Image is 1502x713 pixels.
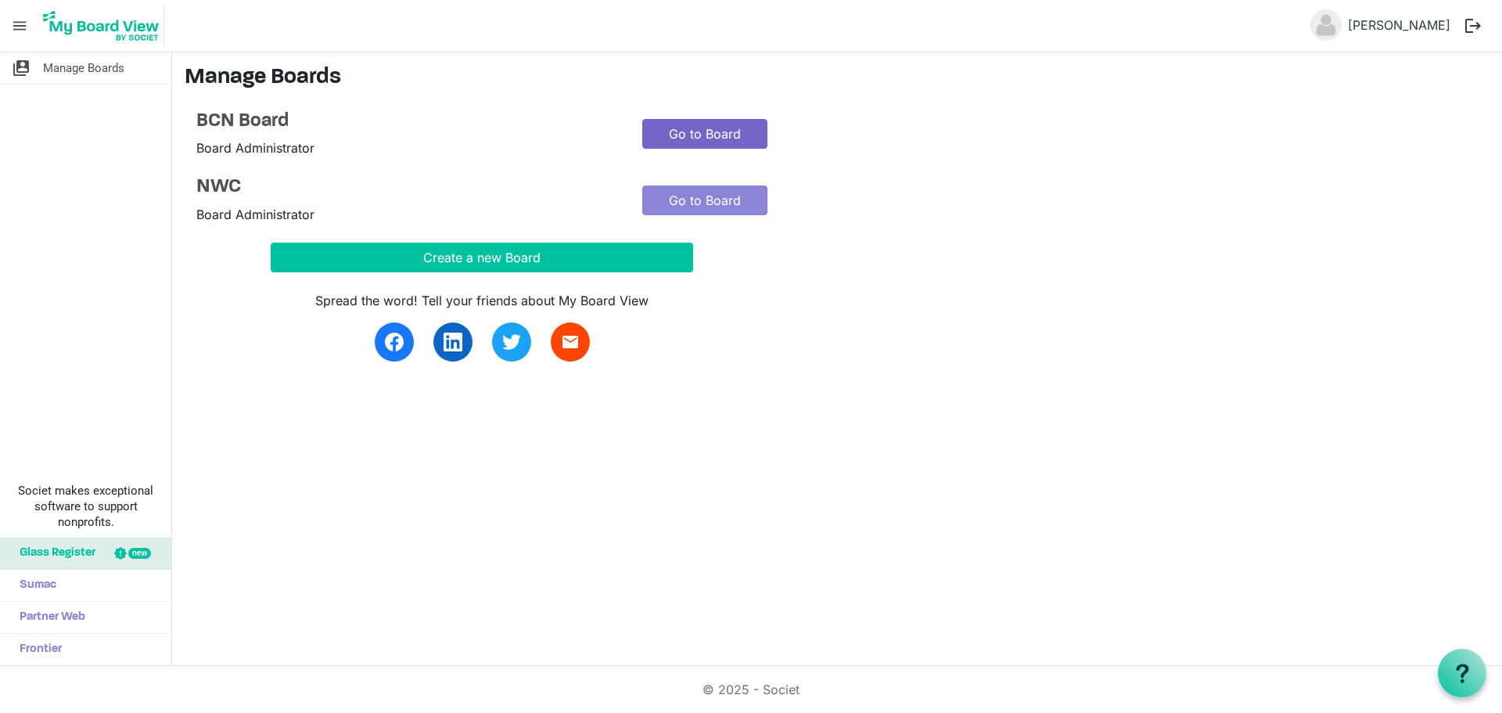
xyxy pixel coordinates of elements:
[196,110,619,133] a: BCN Board
[38,6,164,45] img: My Board View Logo
[196,207,314,222] span: Board Administrator
[642,119,767,149] a: Go to Board
[12,538,95,569] span: Glass Register
[185,65,1489,92] h3: Manage Boards
[12,52,31,84] span: switch_account
[271,243,693,272] button: Create a new Board
[128,548,151,559] div: new
[385,333,404,351] img: facebook.svg
[12,570,56,601] span: Sumac
[5,11,34,41] span: menu
[1342,9,1457,41] a: [PERSON_NAME]
[502,333,521,351] img: twitter.svg
[444,333,462,351] img: linkedin.svg
[702,682,800,697] a: © 2025 - Societ
[12,602,85,633] span: Partner Web
[1310,9,1342,41] img: no-profile-picture.svg
[561,333,580,351] span: email
[196,140,314,156] span: Board Administrator
[43,52,124,84] span: Manage Boards
[7,483,164,530] span: Societ makes exceptional software to support nonprofits.
[271,291,693,310] div: Spread the word! Tell your friends about My Board View
[38,6,171,45] a: My Board View Logo
[196,176,619,199] a: NWC
[12,634,62,665] span: Frontier
[1457,9,1489,42] button: logout
[551,322,590,362] a: email
[642,185,767,215] a: Go to Board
